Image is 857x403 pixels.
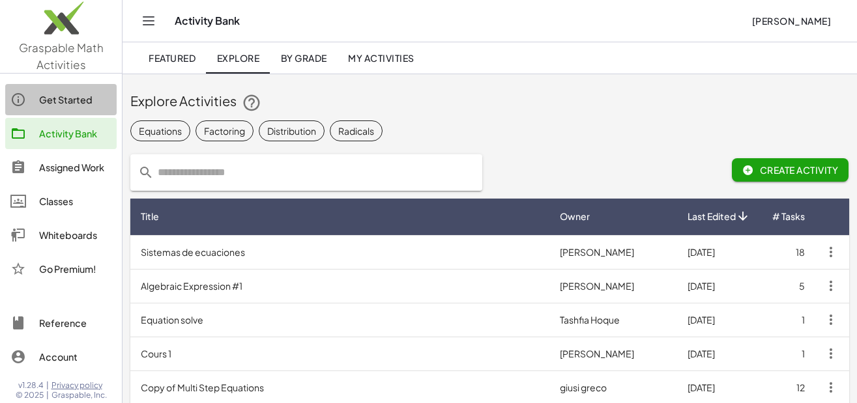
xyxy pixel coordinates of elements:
div: Whiteboards [39,227,111,243]
span: | [46,390,49,400]
td: [DATE] [677,303,761,337]
span: Owner [560,210,590,223]
td: [PERSON_NAME] [549,337,677,370]
span: Graspable, Inc. [51,390,107,400]
div: Go Premium! [39,261,111,277]
td: Cours 1 [130,337,549,370]
td: [DATE] [677,269,761,303]
td: [PERSON_NAME] [549,269,677,303]
a: Get Started [5,84,117,115]
a: Whiteboards [5,219,117,251]
span: Last Edited [688,210,736,223]
div: Account [39,349,111,365]
a: Privacy policy [51,380,107,391]
button: [PERSON_NAME] [741,9,841,33]
span: v1.28.4 [18,380,44,391]
span: # Tasks [772,210,805,223]
td: 18 [761,235,815,269]
span: By Grade [280,52,327,64]
div: Radicals [338,124,374,138]
span: | [46,380,49,391]
span: My Activities [348,52,414,64]
td: Sistemas de ecuaciones [130,235,549,269]
span: Graspable Math Activities [19,40,104,72]
div: Get Started [39,92,111,107]
a: Reference [5,307,117,339]
td: 5 [761,269,815,303]
div: Classes [39,193,111,209]
div: Factoring [204,124,245,138]
div: Explore Activities [130,92,849,113]
span: Explore [216,52,259,64]
a: Assigned Work [5,152,117,183]
a: Account [5,341,117,372]
td: 1 [761,303,815,337]
td: [PERSON_NAME] [549,235,677,269]
a: Activity Bank [5,118,117,149]
i: prepended action [138,165,154,180]
td: Equation solve [130,303,549,337]
div: Equations [139,124,182,138]
div: Reference [39,315,111,331]
div: Assigned Work [39,160,111,175]
td: [DATE] [677,235,761,269]
td: [DATE] [677,337,761,370]
span: © 2025 [16,390,44,400]
span: [PERSON_NAME] [751,15,831,27]
button: Toggle navigation [138,10,159,31]
div: Activity Bank [39,126,111,141]
td: Tashfia Hoque [549,303,677,337]
span: Title [141,210,159,223]
span: Create Activity [742,164,838,176]
td: Algebraic Expression #1 [130,269,549,303]
button: Create Activity [732,158,849,182]
span: Featured [149,52,196,64]
div: Distribution [267,124,316,138]
td: 1 [761,337,815,370]
a: Classes [5,186,117,217]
